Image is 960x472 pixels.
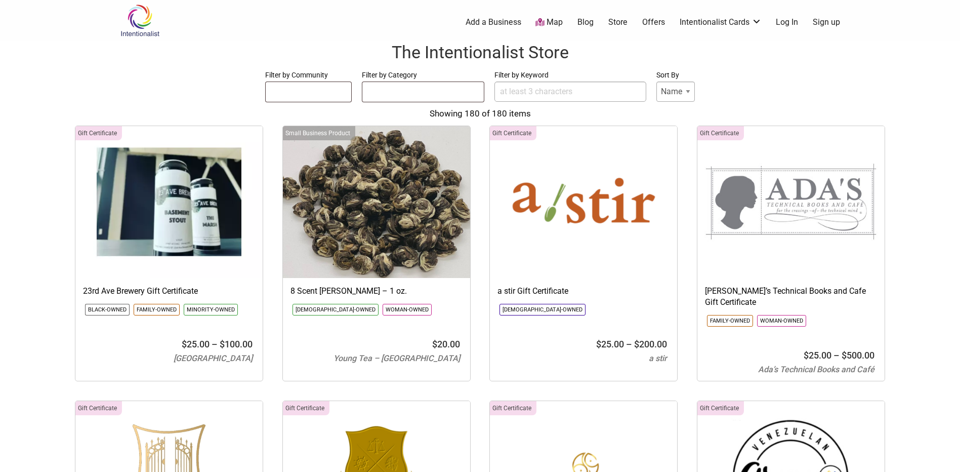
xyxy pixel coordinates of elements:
a: Sign up [813,17,840,28]
bdi: 25.00 [596,339,624,349]
img: Adas Technical Books and Cafe Logo [697,126,885,278]
div: Click to show only this category [283,126,355,140]
bdi: 25.00 [804,350,831,361]
span: Ada’s Technical Books and Café [758,365,874,374]
label: Filter by Community [265,69,352,82]
a: Intentionalist Cards [680,17,762,28]
span: – [626,339,632,349]
li: Click to show only this community [757,315,806,327]
h3: [PERSON_NAME]’s Technical Books and Cafe Gift Certificate [705,286,877,308]
div: Click to show only this category [697,401,744,415]
li: Click to show only this community [499,304,586,316]
a: Add a Business [466,17,521,28]
span: a stir [649,353,667,363]
label: Filter by Keyword [494,69,646,82]
h1: The Intentionalist Store [10,41,950,65]
bdi: 500.00 [842,350,874,361]
img: Young Tea 8 Scent Jasmine Green Pearl [283,126,470,278]
div: Showing 180 of 180 items [10,107,950,121]
bdi: 25.00 [182,339,210,349]
li: Click to show only this community [707,315,753,327]
a: Map [535,17,563,28]
span: – [212,339,218,349]
label: Filter by Category [362,69,484,82]
span: [GEOGRAPHIC_DATA] [174,353,253,363]
span: Young Tea – [GEOGRAPHIC_DATA] [333,353,460,363]
span: $ [804,350,809,361]
span: $ [220,339,225,349]
bdi: 20.00 [432,339,460,349]
a: Blog [577,17,594,28]
li: Click to show only this community [134,304,180,316]
li: Click to show only this community [293,304,379,316]
bdi: 100.00 [220,339,253,349]
div: Click to show only this category [75,126,122,140]
span: $ [596,339,601,349]
label: Sort By [656,69,695,82]
span: $ [182,339,187,349]
h3: a stir Gift Certificate [497,286,670,297]
div: Click to show only this category [75,401,122,415]
a: Log In [776,17,798,28]
a: Offers [642,17,665,28]
a: Store [608,17,628,28]
h3: 23rd Ave Brewery Gift Certificate [83,286,255,297]
input: at least 3 characters [494,82,646,102]
div: Click to show only this category [490,126,536,140]
li: Click to show only this community [85,304,130,316]
li: Click to show only this community [383,304,432,316]
div: Click to show only this category [490,401,536,415]
span: $ [842,350,847,361]
img: Intentionalist [116,4,164,37]
bdi: 200.00 [634,339,667,349]
li: Click to show only this community [184,304,238,316]
span: $ [634,339,639,349]
h3: 8 Scent [PERSON_NAME] – 1 oz. [290,286,463,297]
span: – [833,350,840,361]
div: Click to show only this category [697,126,744,140]
div: Click to show only this category [283,401,329,415]
span: $ [432,339,437,349]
